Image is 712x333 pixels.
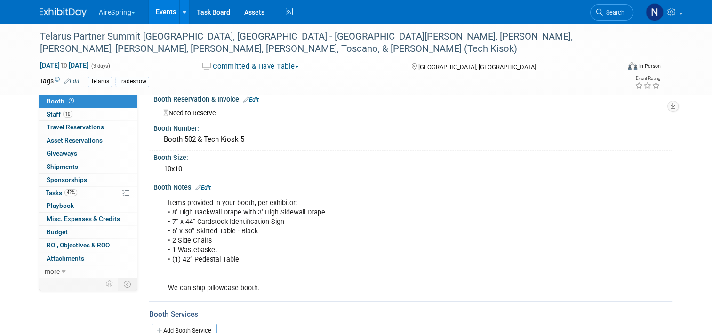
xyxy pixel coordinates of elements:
span: Shipments [47,163,78,170]
a: ROI, Objectives & ROO [39,239,137,252]
div: Booth 502 & Tech Kiosk 5 [160,132,665,147]
div: Need to Reserve [160,106,665,118]
a: Misc. Expenses & Credits [39,213,137,225]
span: Budget [47,228,68,236]
a: Search [590,4,633,21]
a: Tasks42% [39,187,137,199]
a: Edit [195,184,211,191]
a: Giveaways [39,147,137,160]
span: (3 days) [90,63,110,69]
button: Committed & Have Table [199,62,303,71]
td: Personalize Event Tab Strip [102,278,118,290]
div: Tradeshow [115,77,149,87]
span: Travel Reservations [47,123,104,131]
div: In-Person [639,63,661,70]
span: Attachments [47,254,84,262]
div: 10x10 [160,162,665,176]
td: Tags [40,76,80,87]
a: Booth [39,95,137,108]
span: 42% [64,189,77,196]
td: Toggle Event Tabs [118,278,137,290]
span: Sponsorships [47,176,87,183]
a: Sponsorships [39,174,137,186]
a: Edit [243,96,259,103]
span: Misc. Expenses & Credits [47,215,120,222]
a: Shipments [39,160,137,173]
a: Attachments [39,252,137,265]
div: Telarus Partner Summit [GEOGRAPHIC_DATA], [GEOGRAPHIC_DATA] - [GEOGRAPHIC_DATA][PERSON_NAME], [PE... [37,28,608,57]
div: Booth Size: [153,151,672,162]
div: Event Format [569,61,661,75]
span: Staff [47,111,72,118]
span: [DATE] [DATE] [40,61,89,70]
span: Booth [47,97,76,105]
span: Playbook [47,202,74,209]
img: ExhibitDay [40,8,87,17]
div: Telarus [88,77,112,87]
span: 10 [63,111,72,118]
span: to [60,62,69,69]
a: Travel Reservations [39,121,137,134]
span: Giveaways [47,150,77,157]
a: more [39,265,137,278]
a: Budget [39,226,137,238]
div: Booth Reservation & Invoice: [153,92,672,104]
div: Booth Number: [153,121,672,133]
span: ROI, Objectives & ROO [47,241,110,249]
img: Natalie Pyron [646,3,664,21]
span: Tasks [46,189,77,197]
span: Search [603,9,624,16]
a: Asset Reservations [39,134,137,147]
span: Asset Reservations [47,136,103,144]
a: Edit [64,78,80,85]
img: Format-Inperson.png [628,62,637,70]
a: Staff10 [39,108,137,121]
div: Booth Notes: [153,180,672,192]
span: more [45,268,60,275]
div: Event Rating [635,76,660,81]
div: Items provided in your booth, per exhibitor: • 8' High Backwall Drape with 3' High Sidewall Drape... [161,194,572,298]
div: Booth Services [149,309,672,319]
a: Playbook [39,199,137,212]
span: Booth not reserved yet [67,97,76,104]
span: [GEOGRAPHIC_DATA], [GEOGRAPHIC_DATA] [418,63,536,71]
